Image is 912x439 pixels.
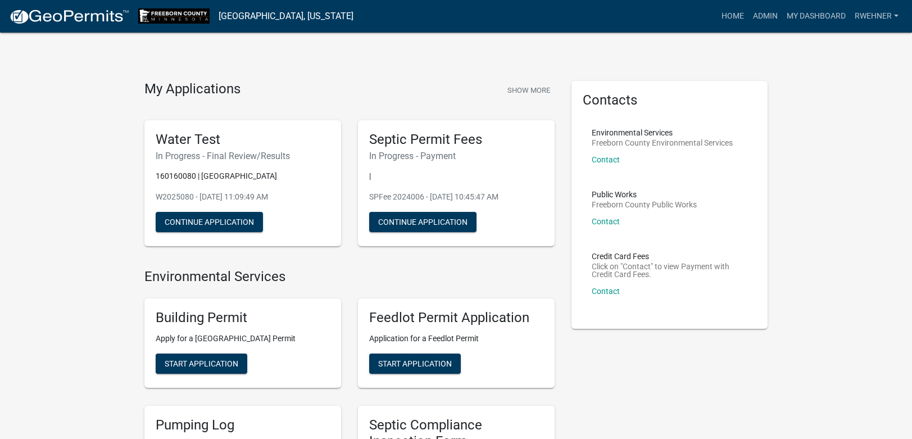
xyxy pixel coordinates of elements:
[378,359,452,368] span: Start Application
[850,6,903,27] a: rwehner
[592,201,697,209] p: Freeborn County Public Works
[717,6,748,27] a: Home
[592,155,620,164] a: Contact
[592,129,733,137] p: Environmental Services
[156,354,247,374] button: Start Application
[592,139,733,147] p: Freeborn County Environmental Services
[592,287,620,296] a: Contact
[144,269,555,285] h4: Environmental Services
[782,6,850,27] a: My Dashboard
[369,310,543,326] h5: Feedlot Permit Application
[156,132,330,148] h5: Water Test
[369,151,543,161] h6: In Progress - Payment
[369,212,477,232] button: Continue Application
[369,132,543,148] h5: Septic Permit Fees
[156,191,330,203] p: W2025080 - [DATE] 11:09:49 AM
[369,354,461,374] button: Start Application
[592,191,697,198] p: Public Works
[592,252,748,260] p: Credit Card Fees
[156,417,330,433] h5: Pumping Log
[156,310,330,326] h5: Building Permit
[369,170,543,182] p: |
[138,8,210,24] img: Freeborn County, Minnesota
[156,333,330,345] p: Apply for a [GEOGRAPHIC_DATA] Permit
[144,81,241,98] h4: My Applications
[156,212,263,232] button: Continue Application
[156,151,330,161] h6: In Progress - Final Review/Results
[503,81,555,99] button: Show More
[219,7,353,26] a: [GEOGRAPHIC_DATA], [US_STATE]
[369,333,543,345] p: Application for a Feedlot Permit
[592,263,748,278] p: Click on "Contact" to view Payment with Credit Card Fees.
[165,359,238,368] span: Start Application
[369,191,543,203] p: SPFee 2024006 - [DATE] 10:45:47 AM
[583,92,757,108] h5: Contacts
[592,217,620,226] a: Contact
[748,6,782,27] a: Admin
[156,170,330,182] p: 160160080 | [GEOGRAPHIC_DATA]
